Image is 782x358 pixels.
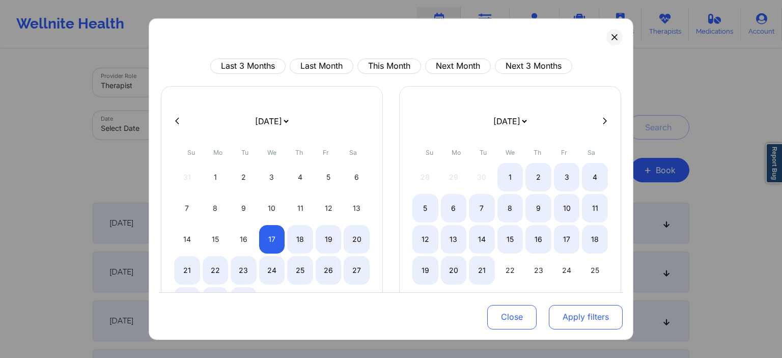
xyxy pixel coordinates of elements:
div: Fri Sep 19 2025 [316,225,342,253]
div: Wed Oct 08 2025 [497,194,523,222]
abbr: Thursday [534,148,541,156]
div: Wed Sep 24 2025 [259,256,285,284]
div: Sat Sep 13 2025 [344,194,370,222]
div: Sat Oct 11 2025 [582,194,608,222]
button: Last Month [290,58,353,73]
div: Thu Sep 18 2025 [287,225,313,253]
button: Next Month [425,58,491,73]
div: Fri Sep 05 2025 [316,162,342,191]
div: Wed Oct 01 2025 [497,162,523,191]
div: Sat Oct 25 2025 [582,256,608,284]
div: Sat Oct 04 2025 [582,162,608,191]
div: Mon Sep 01 2025 [203,162,229,191]
div: Sun Sep 28 2025 [174,287,200,315]
div: Sat Sep 20 2025 [344,225,370,253]
div: Thu Oct 09 2025 [525,194,551,222]
div: Tue Sep 23 2025 [231,256,257,284]
div: Thu Oct 16 2025 [525,225,551,253]
div: Fri Sep 12 2025 [316,194,342,222]
div: Mon Oct 27 2025 [441,287,467,315]
div: Mon Sep 15 2025 [203,225,229,253]
div: Sat Sep 27 2025 [344,256,370,284]
abbr: Sunday [187,148,195,156]
abbr: Monday [452,148,461,156]
div: Thu Oct 30 2025 [525,287,551,315]
div: Fri Oct 03 2025 [554,162,580,191]
div: Mon Sep 08 2025 [203,194,229,222]
div: Thu Sep 25 2025 [287,256,313,284]
div: Tue Oct 14 2025 [469,225,495,253]
abbr: Friday [561,148,567,156]
button: Apply filters [549,305,623,329]
div: Tue Oct 21 2025 [469,256,495,284]
abbr: Wednesday [506,148,515,156]
div: Fri Oct 10 2025 [554,194,580,222]
div: Sun Oct 19 2025 [412,256,438,284]
abbr: Monday [213,148,222,156]
div: Thu Sep 04 2025 [287,162,313,191]
button: Last 3 Months [210,58,286,73]
div: Wed Oct 22 2025 [497,256,523,284]
div: Mon Sep 29 2025 [203,287,229,315]
abbr: Tuesday [480,148,487,156]
div: Thu Sep 11 2025 [287,194,313,222]
div: Tue Oct 07 2025 [469,194,495,222]
div: Thu Oct 02 2025 [525,162,551,191]
button: This Month [357,58,421,73]
div: Mon Oct 20 2025 [441,256,467,284]
div: Fri Sep 26 2025 [316,256,342,284]
div: Tue Oct 28 2025 [469,287,495,315]
div: Mon Oct 06 2025 [441,194,467,222]
div: Sun Oct 12 2025 [412,225,438,253]
div: Sat Oct 18 2025 [582,225,608,253]
div: Sun Oct 05 2025 [412,194,438,222]
abbr: Saturday [349,148,357,156]
div: Sat Sep 06 2025 [344,162,370,191]
button: Close [487,305,537,329]
div: Tue Sep 09 2025 [231,194,257,222]
div: Tue Sep 30 2025 [231,287,257,315]
div: Thu Oct 23 2025 [525,256,551,284]
abbr: Wednesday [267,148,276,156]
div: Wed Sep 17 2025 [259,225,285,253]
abbr: Thursday [295,148,303,156]
div: Sun Oct 26 2025 [412,287,438,315]
div: Wed Oct 29 2025 [497,287,523,315]
div: Wed Oct 15 2025 [497,225,523,253]
div: Wed Sep 03 2025 [259,162,285,191]
div: Fri Oct 31 2025 [554,287,580,315]
div: Sun Sep 21 2025 [174,256,200,284]
div: Fri Oct 17 2025 [554,225,580,253]
div: Fri Oct 24 2025 [554,256,580,284]
abbr: Tuesday [241,148,248,156]
div: Sun Sep 07 2025 [174,194,200,222]
div: Tue Sep 02 2025 [231,162,257,191]
div: Tue Sep 16 2025 [231,225,257,253]
div: Wed Sep 10 2025 [259,194,285,222]
div: Mon Sep 22 2025 [203,256,229,284]
abbr: Friday [323,148,329,156]
button: Next 3 Months [495,58,572,73]
abbr: Sunday [426,148,433,156]
div: Sun Sep 14 2025 [174,225,200,253]
div: Mon Oct 13 2025 [441,225,467,253]
abbr: Saturday [588,148,595,156]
